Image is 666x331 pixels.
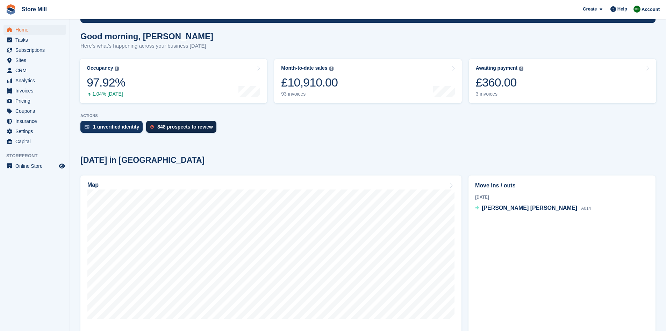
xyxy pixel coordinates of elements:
div: £10,910.00 [281,75,338,90]
a: menu [3,45,66,55]
a: Awaiting payment £360.00 3 invoices [469,59,656,103]
span: Sites [15,55,57,65]
a: Preview store [58,162,66,170]
a: menu [3,65,66,75]
a: [PERSON_NAME] [PERSON_NAME] A014 [475,204,591,213]
span: Online Store [15,161,57,171]
span: Tasks [15,35,57,45]
span: Storefront [6,152,70,159]
p: ACTIONS [80,113,656,118]
a: menu [3,137,66,146]
img: prospect-51fa495bee0391a8d652442698ab0144808aea92771e9ea1ae160a38d050c398.svg [150,125,154,129]
span: [PERSON_NAME] [PERSON_NAME] [482,205,577,211]
a: menu [3,76,66,85]
h2: [DATE] in [GEOGRAPHIC_DATA] [80,156,205,165]
div: Occupancy [87,65,113,71]
a: 848 prospects to review [146,121,220,136]
span: A014 [581,206,591,211]
a: 1 unverified identity [80,121,146,136]
a: menu [3,55,66,65]
span: Home [15,25,57,35]
a: menu [3,116,66,126]
div: Month-to-date sales [281,65,327,71]
span: Help [617,6,627,13]
div: 97.92% [87,75,125,90]
span: Account [642,6,660,13]
img: Angus [633,6,640,13]
img: stora-icon-8386f47178a22dfd0bd8f6a31ec36ba5ce8667c1dd55bd0f319d3a0aa187defe.svg [6,4,16,15]
a: Store Mill [19,4,50,15]
div: 3 invoices [476,91,524,97]
span: Settings [15,126,57,136]
span: Coupons [15,106,57,116]
span: Insurance [15,116,57,126]
a: menu [3,25,66,35]
h2: Move ins / outs [475,181,649,190]
div: [DATE] [475,194,649,200]
p: Here's what's happening across your business [DATE] [80,42,213,50]
span: CRM [15,65,57,75]
span: Create [583,6,597,13]
img: verify_identity-adf6edd0f0f0b5bbfe63781bf79b02c33cf7c696d77639b501bdc392416b5a36.svg [85,125,89,129]
a: menu [3,35,66,45]
h1: Good morning, [PERSON_NAME] [80,32,213,41]
span: Invoices [15,86,57,96]
div: £360.00 [476,75,524,90]
a: Month-to-date sales £10,910.00 93 invoices [274,59,461,103]
a: menu [3,161,66,171]
div: 93 invoices [281,91,338,97]
div: 848 prospects to review [157,124,213,130]
div: 1 unverified identity [93,124,139,130]
img: icon-info-grey-7440780725fd019a000dd9b08b2336e03edf1995a4989e88bcd33f0948082b44.svg [519,67,523,71]
a: menu [3,106,66,116]
a: menu [3,96,66,106]
div: Awaiting payment [476,65,518,71]
div: 1.04% [DATE] [87,91,125,97]
a: menu [3,86,66,96]
a: Occupancy 97.92% 1.04% [DATE] [80,59,267,103]
span: Capital [15,137,57,146]
span: Analytics [15,76,57,85]
span: Pricing [15,96,57,106]
a: menu [3,126,66,136]
span: Subscriptions [15,45,57,55]
h2: Map [87,182,99,188]
img: icon-info-grey-7440780725fd019a000dd9b08b2336e03edf1995a4989e88bcd33f0948082b44.svg [329,67,334,71]
img: icon-info-grey-7440780725fd019a000dd9b08b2336e03edf1995a4989e88bcd33f0948082b44.svg [115,67,119,71]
